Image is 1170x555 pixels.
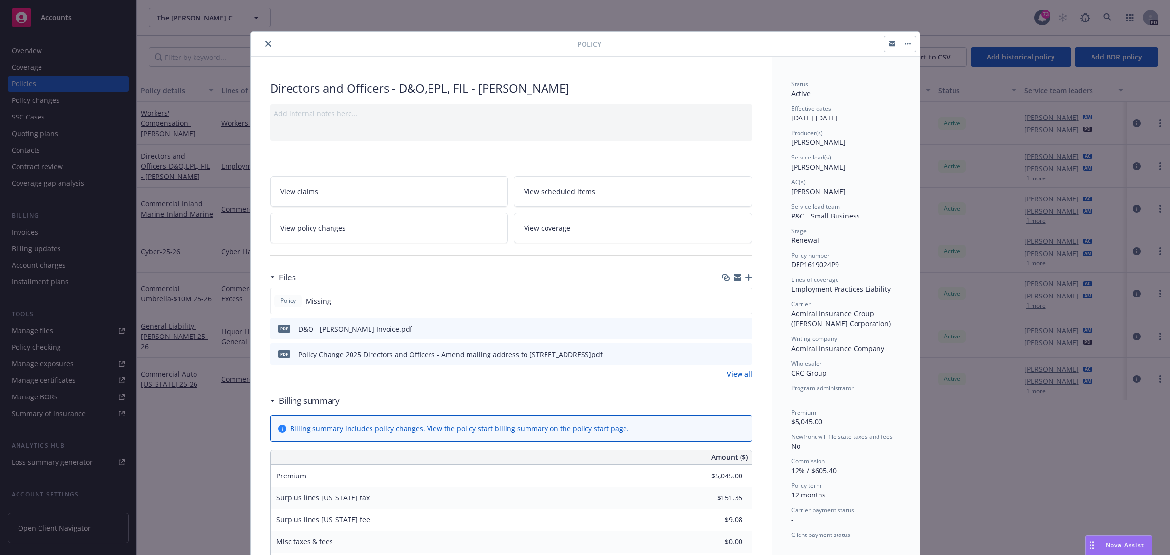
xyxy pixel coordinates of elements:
input: 0.00 [685,535,748,549]
span: - [791,393,794,402]
span: Program administrator [791,384,854,392]
span: Admiral Insurance Company [791,344,884,353]
span: Commission [791,457,825,465]
span: pdf [278,350,290,357]
button: preview file [740,349,748,359]
span: Service lead team [791,202,840,211]
a: View coverage [514,213,752,243]
span: Missing [306,296,331,306]
button: preview file [740,324,748,334]
span: CRC Group [791,368,827,377]
a: View policy changes [270,213,508,243]
div: Billing summary [270,395,340,407]
span: Carrier payment status [791,506,854,514]
span: 12% / $605.40 [791,466,837,475]
span: Stage [791,227,807,235]
span: View policy changes [280,223,346,233]
span: Surplus lines [US_STATE] fee [276,515,370,524]
span: Nova Assist [1106,541,1144,549]
div: Files [270,271,296,284]
span: Active [791,89,811,98]
a: View all [727,369,752,379]
span: Policy term [791,481,821,490]
div: Billing summary includes policy changes. View the policy start billing summary on the . [290,423,629,434]
button: download file [724,324,732,334]
span: Policy [577,39,601,49]
span: Policy [278,297,298,305]
span: P&C - Small Business [791,211,860,220]
span: DEP1619024P9 [791,260,839,269]
span: [PERSON_NAME] [791,187,846,196]
span: [PERSON_NAME] [791,138,846,147]
span: No [791,441,800,451]
div: [DATE] - [DATE] [791,104,900,123]
span: Policy number [791,251,830,259]
div: Policy Change 2025 Directors and Officers - Amend mailing address to [STREET_ADDRESS]pdf [298,349,603,359]
button: download file [724,349,732,359]
span: Writing company [791,335,837,343]
input: 0.00 [685,513,748,527]
span: Producer(s) [791,129,823,137]
span: View claims [280,186,318,197]
input: 0.00 [685,491,748,505]
div: Add internal notes here... [274,108,748,119]
a: View claims [270,176,508,207]
span: Lines of coverage [791,276,839,284]
h3: Billing summary [279,395,340,407]
span: Status [791,80,808,88]
span: Newfront will file state taxes and fees [791,433,893,441]
div: Directors and Officers - D&O,EPL, FIL - [PERSON_NAME] [270,80,752,97]
span: View coverage [524,223,570,233]
button: Nova Assist [1085,535,1152,555]
div: Employment Practices Liability [791,284,900,294]
span: Misc taxes & fees [276,537,333,546]
button: close [262,38,274,50]
span: Premium [276,471,306,480]
h3: Files [279,271,296,284]
span: Effective dates [791,104,831,113]
span: Renewal [791,236,819,245]
span: Surplus lines [US_STATE] tax [276,493,370,502]
span: $5,045.00 [791,417,822,426]
span: Wholesaler [791,359,822,368]
span: [PERSON_NAME] [791,162,846,172]
span: View scheduled items [524,186,595,197]
a: View scheduled items [514,176,752,207]
input: 0.00 [685,469,748,483]
span: - [791,539,794,549]
span: Premium [791,408,816,416]
span: Admiral Insurance Group ([PERSON_NAME] Corporation) [791,309,891,328]
span: Client payment status [791,531,850,539]
div: Drag to move [1086,536,1098,555]
span: 12 months [791,490,826,499]
span: Carrier [791,300,811,308]
span: pdf [278,325,290,332]
span: Amount ($) [711,452,748,462]
span: AC(s) [791,178,806,186]
span: - [791,515,794,524]
a: policy start page [573,424,627,433]
div: D&O - [PERSON_NAME] Invoice.pdf [298,324,412,334]
span: Service lead(s) [791,153,831,161]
